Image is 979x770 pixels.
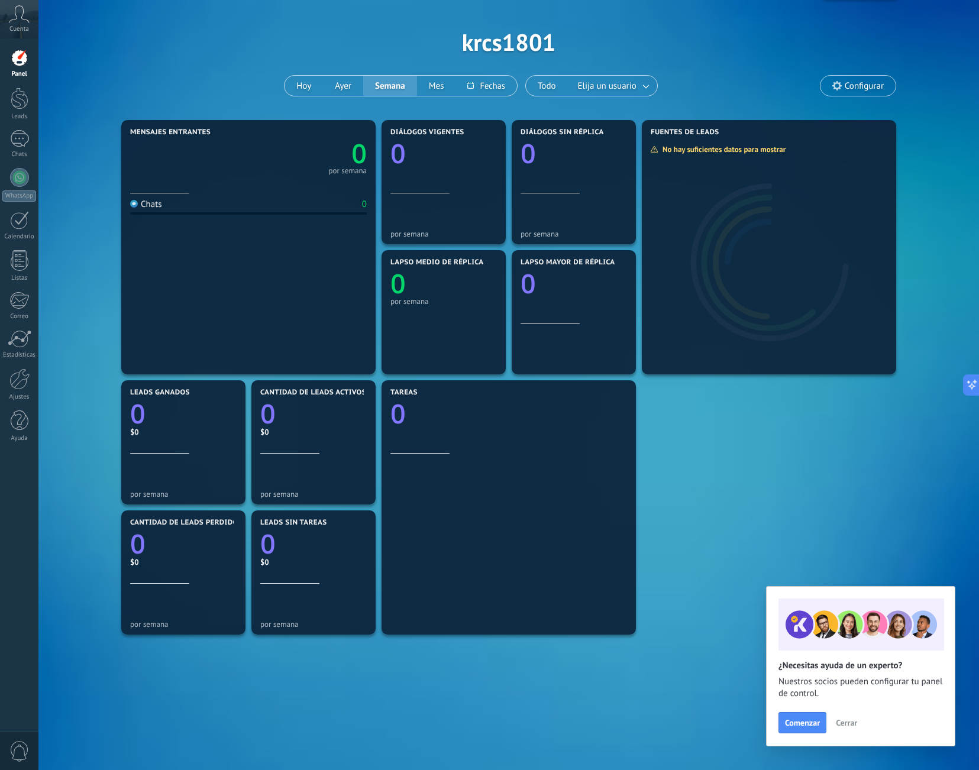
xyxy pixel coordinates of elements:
[260,557,367,567] div: $0
[390,229,497,238] div: por semana
[651,128,719,137] span: Fuentes de leads
[390,128,464,137] span: Diálogos vigentes
[2,351,37,359] div: Estadísticas
[390,266,406,302] text: 0
[130,519,243,527] span: Cantidad de leads perdidos
[260,519,327,527] span: Leads sin tareas
[526,76,568,96] button: Todo
[2,233,37,241] div: Calendario
[2,393,37,401] div: Ajustes
[130,396,237,432] a: 0
[521,135,536,172] text: 0
[248,135,367,172] a: 0
[130,200,138,208] img: Chats
[2,190,36,202] div: WhatsApp
[521,229,627,238] div: por semana
[130,389,190,397] span: Leads ganados
[568,76,657,96] button: Elija un usuario
[2,113,37,121] div: Leads
[576,78,639,94] span: Elija un usuario
[778,712,826,733] button: Comenzar
[260,396,367,432] a: 0
[521,258,615,267] span: Lapso mayor de réplica
[130,526,237,562] a: 0
[845,81,884,91] span: Configurar
[390,297,497,306] div: por semana
[390,135,406,172] text: 0
[260,526,276,562] text: 0
[323,76,363,96] button: Ayer
[521,266,536,302] text: 0
[260,526,367,562] a: 0
[362,199,367,210] div: 0
[260,396,276,432] text: 0
[2,70,37,78] div: Panel
[785,719,820,727] span: Comenzar
[390,396,406,432] text: 0
[363,76,417,96] button: Semana
[130,557,237,567] div: $0
[130,128,211,137] span: Mensajes entrantes
[836,719,857,727] span: Cerrar
[2,313,37,321] div: Correo
[831,714,862,732] button: Cerrar
[130,490,237,499] div: por semana
[351,135,367,172] text: 0
[778,676,943,700] span: Nuestros socios pueden configurar tu panel de control.
[260,389,366,397] span: Cantidad de leads activos
[417,76,456,96] button: Mes
[260,427,367,437] div: $0
[521,128,604,137] span: Diálogos sin réplica
[390,396,627,432] a: 0
[390,389,418,397] span: Tareas
[285,76,323,96] button: Hoy
[2,151,37,158] div: Chats
[9,25,29,33] span: Cuenta
[2,274,37,282] div: Listas
[778,660,943,671] h2: ¿Necesitas ayuda de un experto?
[260,620,367,629] div: por semana
[130,396,146,432] text: 0
[390,258,484,267] span: Lapso medio de réplica
[455,76,516,96] button: Fechas
[650,144,794,154] div: No hay suficientes datos para mostrar
[328,168,367,174] div: por semana
[130,199,162,210] div: Chats
[130,427,237,437] div: $0
[2,435,37,442] div: Ayuda
[130,620,237,629] div: por semana
[130,526,146,562] text: 0
[260,490,367,499] div: por semana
